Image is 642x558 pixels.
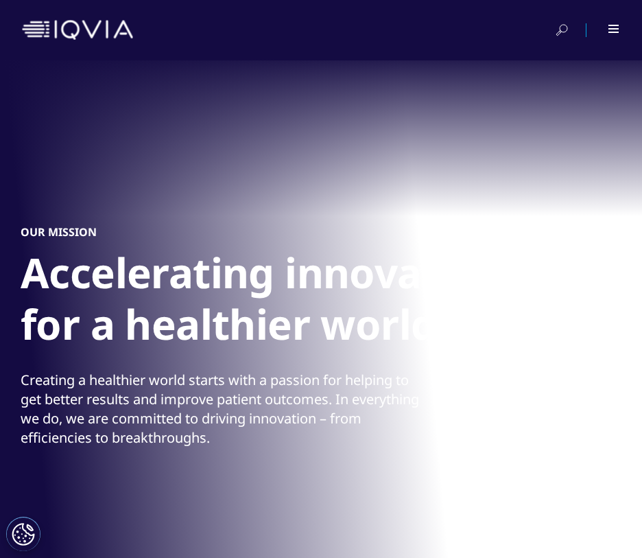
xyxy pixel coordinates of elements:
[6,517,40,551] button: Cookies Settings
[21,371,422,447] div: Creating a healthier world starts with a passion for helping to get better results and improve pa...
[22,20,133,40] img: IQVIA Healthcare Information Technology and Pharma Clinical Research Company
[21,225,97,239] h5: OUR MISSION
[21,247,535,358] h1: Accelerating innovation for a healthier world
